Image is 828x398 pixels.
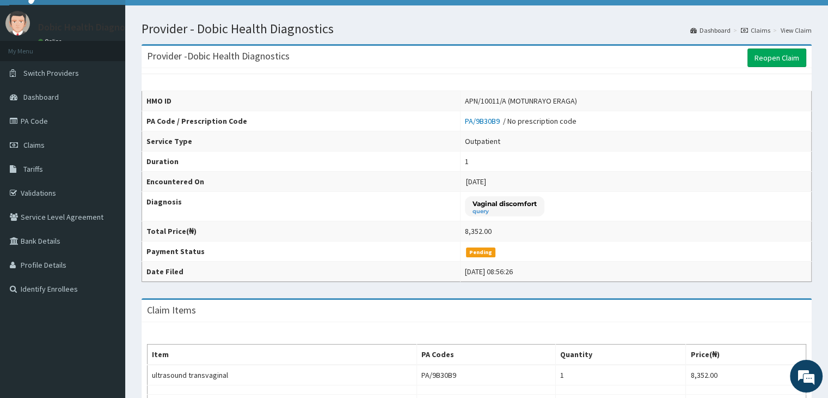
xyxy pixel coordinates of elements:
[142,192,461,221] th: Diagnosis
[57,61,183,75] div: Chat with us now
[148,345,417,365] th: Item
[38,22,145,32] p: Dobic Health Diagnostics
[416,345,555,365] th: PA Codes
[555,345,685,365] th: Quantity
[23,164,43,174] span: Tariffs
[142,262,461,282] th: Date Filed
[741,26,770,35] a: Claims
[555,365,685,385] td: 1
[465,116,576,126] div: / No prescription code
[465,156,469,167] div: 1
[142,131,461,152] th: Service Type
[473,199,537,208] p: Vaginal discomfort
[747,49,806,67] a: Reopen Claim
[466,177,486,186] span: [DATE]
[686,345,806,365] th: Price(₦)
[465,95,577,106] div: APN/10011/A (MOTUNRAYO ERAGA)
[142,22,812,36] h1: Provider - Dobic Health Diagnostics
[465,136,500,147] div: Outpatient
[690,26,731,35] a: Dashboard
[142,221,461,242] th: Total Price(₦)
[5,11,30,35] img: User Image
[38,38,64,45] a: Online
[20,55,44,82] img: d_794563401_company_1708531726252_794563401
[781,26,812,35] a: View Claim
[686,365,806,385] td: 8,352.00
[63,126,150,236] span: We're online!
[465,226,492,237] div: 8,352.00
[466,248,496,257] span: Pending
[23,68,79,78] span: Switch Providers
[147,305,196,315] h3: Claim Items
[179,5,205,32] div: Minimize live chat window
[142,91,461,111] th: HMO ID
[23,92,59,102] span: Dashboard
[142,111,461,131] th: PA Code / Prescription Code
[23,140,45,150] span: Claims
[148,365,417,385] td: ultrasound transvaginal
[465,266,513,277] div: [DATE] 08:56:26
[473,209,537,214] small: query
[142,172,461,192] th: Encountered On
[416,365,555,385] td: PA/9B30B9
[465,116,503,126] a: PA/9B30B9
[142,242,461,262] th: Payment Status
[5,275,207,313] textarea: Type your message and hit 'Enter'
[147,51,290,61] h3: Provider - Dobic Health Diagnostics
[142,152,461,172] th: Duration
